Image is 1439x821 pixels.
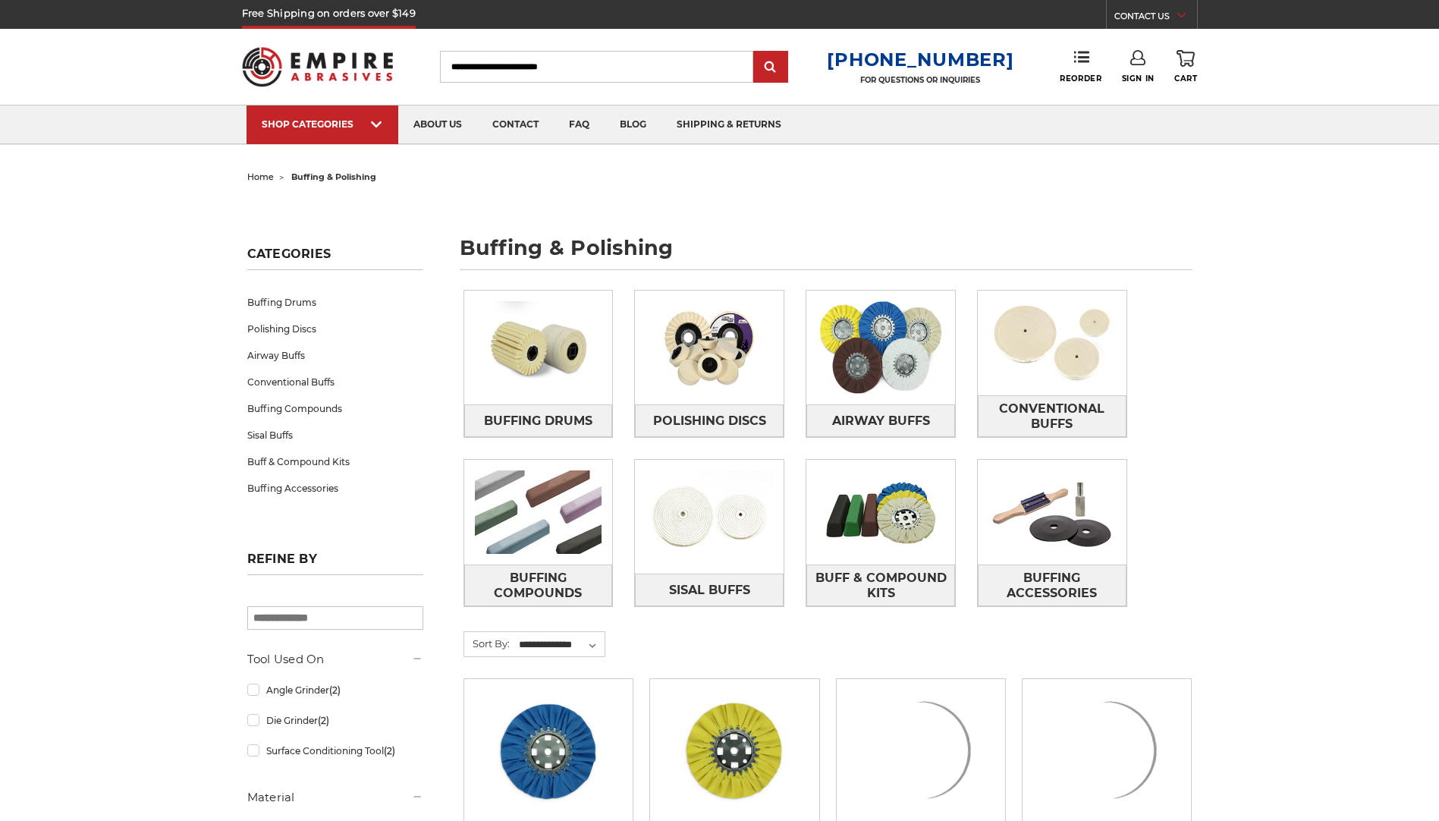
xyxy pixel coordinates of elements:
[247,738,423,764] a: Surface Conditioning Tool(2)
[806,291,955,404] img: Airway Buffs
[978,565,1126,606] a: Buffing Accessories
[860,690,982,811] img: 8 inch untreated airway buffing wheel
[653,408,766,434] span: Polishing Discs
[978,395,1126,437] a: Conventional Buffs
[464,460,613,565] img: Buffing Compounds
[477,105,554,144] a: contact
[1174,50,1197,83] a: Cart
[464,404,613,437] a: Buffing Drums
[460,237,1192,270] h1: buffing & polishing
[247,677,423,703] a: Angle Grinder(2)
[1046,690,1167,811] img: 8 inch white domet flannel airway buffing wheel
[329,684,341,696] span: (2)
[464,565,613,606] a: Buffing Compounds
[291,171,376,182] span: buffing & polishing
[832,408,930,434] span: Airway Buffs
[807,565,954,606] span: Buff & Compound Kits
[1060,74,1101,83] span: Reorder
[827,75,1013,85] p: FOR QUESTIONS OR INQUIRIES
[635,574,784,606] a: Sisal Buffs
[806,460,955,565] img: Buff & Compound Kits
[635,291,784,404] img: Polishing Discs
[1060,50,1101,83] a: Reorder
[554,105,605,144] a: faq
[806,565,955,606] a: Buff & Compound Kits
[262,118,383,130] div: SHOP CATEGORIES
[465,565,612,606] span: Buffing Compounds
[669,577,750,603] span: Sisal Buffs
[827,49,1013,71] a: [PHONE_NUMBER]
[247,342,423,369] a: Airway Buffs
[1174,74,1197,83] span: Cart
[674,690,795,811] img: 8 x 3 x 5/8 airway buff yellow mill treatment
[247,650,423,668] h5: Tool Used On
[247,369,423,395] a: Conventional Buffs
[247,448,423,475] a: Buff & Compound Kits
[484,408,592,434] span: Buffing Drums
[318,715,329,726] span: (2)
[635,404,784,437] a: Polishing Discs
[247,707,423,734] a: Die Grinder(2)
[247,552,423,575] h5: Refine by
[384,745,395,757] span: (2)
[247,422,423,448] a: Sisal Buffs
[517,634,605,656] select: Sort By:
[806,404,955,437] a: Airway Buffs
[247,171,274,182] a: home
[247,247,423,270] h5: Categories
[635,460,784,574] img: Sisal Buffs
[756,52,786,83] input: Submit
[1114,8,1197,29] a: CONTACT US
[247,316,423,342] a: Polishing Discs
[247,395,423,422] a: Buffing Compounds
[661,105,796,144] a: shipping & returns
[464,291,613,404] img: Buffing Drums
[979,565,1126,606] span: Buffing Accessories
[247,475,423,502] a: Buffing Accessories
[978,291,1126,395] img: Conventional Buffs
[979,396,1126,437] span: Conventional Buffs
[247,788,423,807] h5: Material
[247,289,423,316] a: Buffing Drums
[978,460,1126,565] img: Buffing Accessories
[398,105,477,144] a: about us
[1122,74,1155,83] span: Sign In
[605,105,661,144] a: blog
[242,37,394,96] img: Empire Abrasives
[488,690,609,811] img: blue mill treated 8 inch airway buffing wheel
[464,632,510,655] label: Sort By:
